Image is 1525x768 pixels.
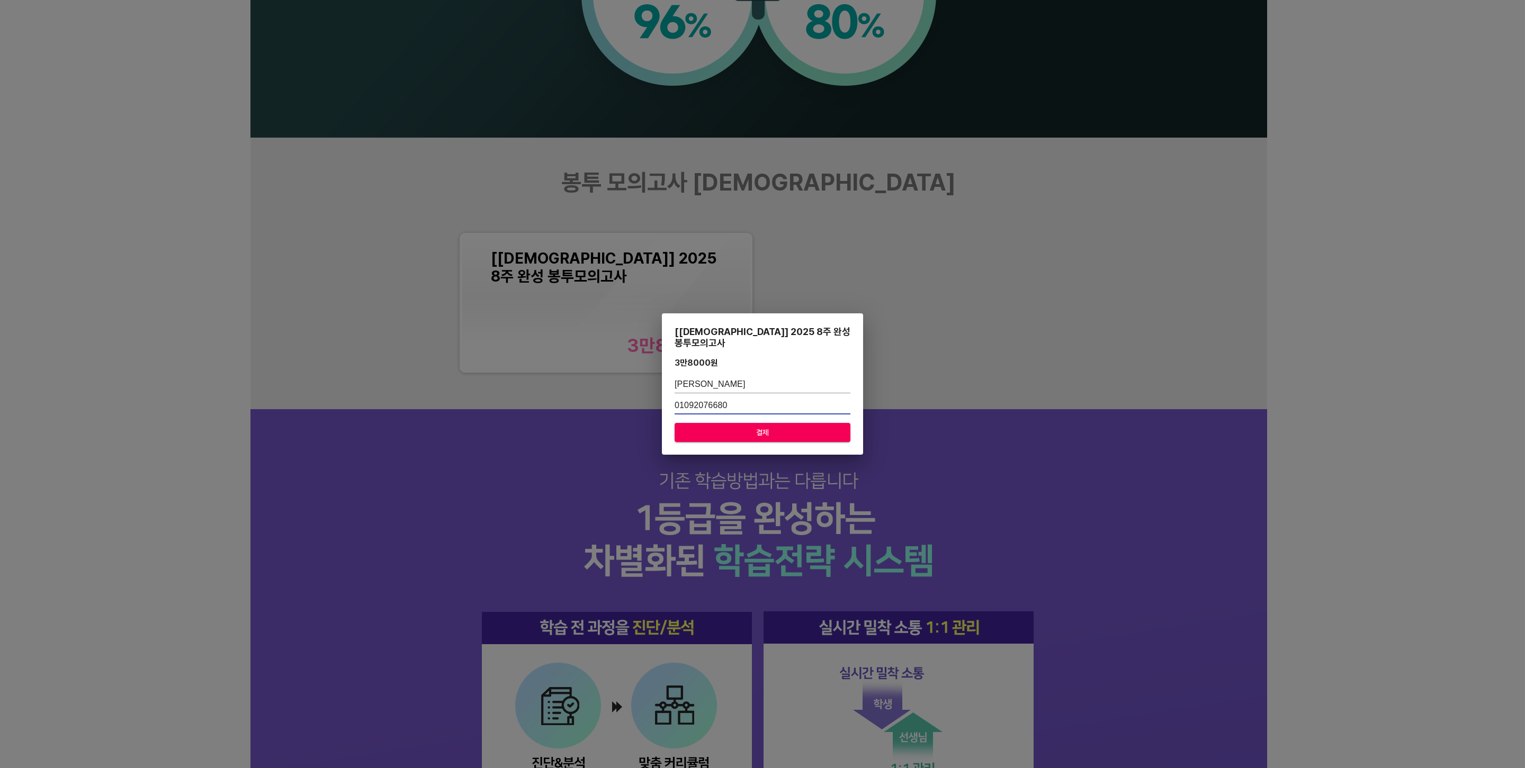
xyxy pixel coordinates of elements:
[683,426,842,439] span: 결제
[675,397,850,414] input: 학생 연락처
[675,423,850,442] button: 결제
[675,326,850,348] div: [[DEMOGRAPHIC_DATA]] 2025 8주 완성 봉투모의고사
[675,376,850,393] input: 학생 이름
[675,358,718,368] div: 3만8000 원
